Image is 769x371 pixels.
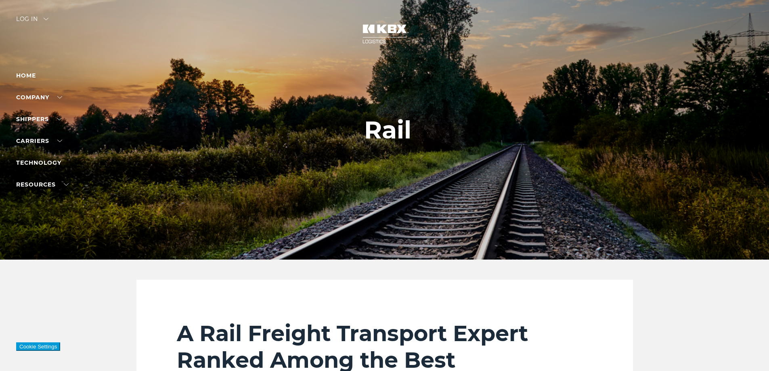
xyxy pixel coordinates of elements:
img: arrow [44,18,48,20]
a: SHIPPERS [16,115,62,123]
a: Home [16,72,36,79]
a: Carriers [16,137,62,145]
div: Log in [16,16,48,28]
a: RESOURCES [16,181,69,188]
button: Cookie Settings [16,342,60,351]
img: kbx logo [354,16,415,52]
a: Technology [16,159,61,166]
h1: Rail [364,116,411,144]
a: Company [16,94,62,101]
